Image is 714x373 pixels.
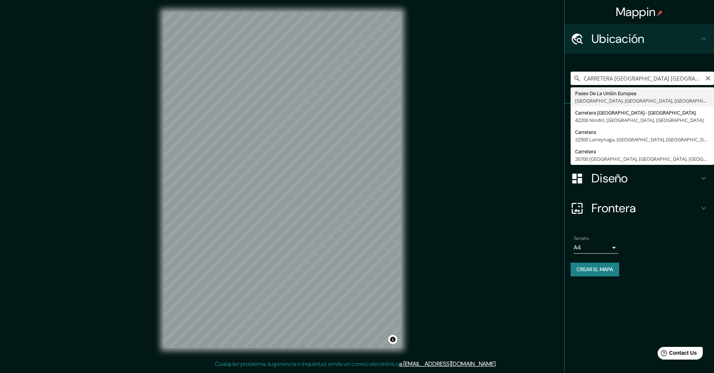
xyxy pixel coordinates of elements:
[657,10,663,16] img: pin-icon.png
[399,360,496,368] a: a [EMAIL_ADDRESS][DOMAIN_NAME]
[575,155,710,163] div: 26700 [GEOGRAPHIC_DATA], [GEOGRAPHIC_DATA], [GEOGRAPHIC_DATA]
[215,360,497,369] p: Cualquier problema, sugerencia o inquietud, envíe un correo electrónico .
[616,4,656,20] font: Mappin
[565,134,714,163] div: Estilo
[571,72,714,85] input: Elige tu ciudad o área
[574,235,589,242] label: Tamaño
[592,201,699,216] h4: Frontera
[498,360,499,369] div: .
[575,97,710,104] div: [GEOGRAPHIC_DATA], [GEOGRAPHIC_DATA], [GEOGRAPHIC_DATA]
[565,163,714,193] div: Diseño
[575,148,710,155] div: Carretera
[575,116,710,124] div: 42200 Nindirí, [GEOGRAPHIC_DATA], [GEOGRAPHIC_DATA]
[575,128,710,136] div: Carretera
[648,344,706,365] iframe: Help widget launcher
[164,12,401,348] canvas: Mapa
[565,193,714,223] div: Frontera
[592,171,699,186] h4: Diseño
[577,265,613,274] font: Crear el mapa
[575,90,710,97] div: Paseo De La Unión Europea
[575,136,710,143] div: 22500 Larreynaga, [GEOGRAPHIC_DATA], [GEOGRAPHIC_DATA]
[571,263,619,276] button: Crear el mapa
[565,24,714,54] div: Ubicación
[705,74,711,81] button: Claro
[592,31,699,46] h4: Ubicación
[565,104,714,134] div: Pines
[575,109,710,116] div: Carretera [GEOGRAPHIC_DATA] - [GEOGRAPHIC_DATA]
[574,242,618,254] div: A4
[388,335,397,344] button: Alternar atribución
[497,360,498,369] div: .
